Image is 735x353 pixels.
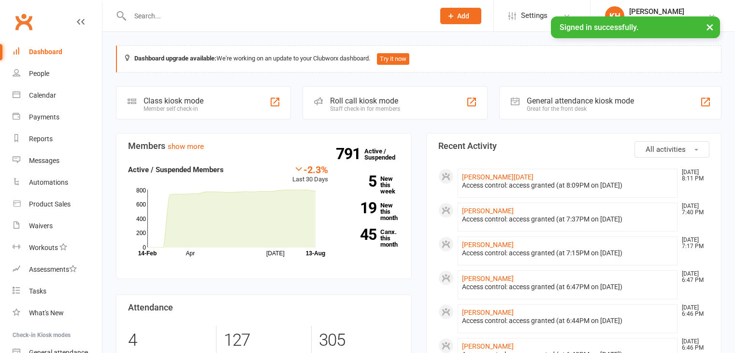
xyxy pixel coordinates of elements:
div: Payments [29,113,59,121]
a: [PERSON_NAME] [462,207,514,215]
strong: Active / Suspended Members [128,165,224,174]
a: Waivers [13,215,102,237]
strong: 19 [343,201,376,215]
strong: Dashboard upgrade available: [134,55,216,62]
span: All activities [646,145,686,154]
div: Access control: access granted (at 8:09PM on [DATE]) [462,181,674,190]
input: Search... [127,9,428,23]
a: People [13,63,102,85]
a: [PERSON_NAME] [462,309,514,316]
a: Reports [13,128,102,150]
span: Signed in successfully. [560,23,638,32]
a: show more [168,142,204,151]
div: [PERSON_NAME] [629,7,688,16]
div: Product Sales [29,200,71,208]
a: Clubworx [12,10,36,34]
a: 791Active / Suspended [364,141,407,168]
time: [DATE] 6:47 PM [677,271,709,283]
time: [DATE] 7:17 PM [677,237,709,250]
div: Assessments [29,265,77,273]
div: Reports [29,135,53,143]
a: Messages [13,150,102,172]
div: KH [605,6,624,26]
div: Member self check-in [144,105,203,112]
a: 19New this month [343,202,400,221]
div: Workouts [29,244,58,251]
div: Dashboard [29,48,62,56]
div: Messages [29,157,59,164]
div: Great for the front desk [527,105,634,112]
button: Add [440,8,481,24]
a: Automations [13,172,102,193]
time: [DATE] 6:46 PM [677,338,709,351]
time: [DATE] 7:40 PM [677,203,709,216]
h3: Members [128,141,400,151]
a: Assessments [13,259,102,280]
div: We're working on an update to your Clubworx dashboard. [116,45,721,73]
div: NRG Fitness Centre [629,16,688,25]
div: Waivers [29,222,53,230]
div: Last 30 Days [292,164,328,185]
span: Settings [521,5,548,27]
a: What's New [13,302,102,324]
a: 45Canx. this month [343,229,400,248]
strong: 45 [343,227,376,242]
div: Calendar [29,91,56,99]
time: [DATE] 6:46 PM [677,305,709,317]
a: Workouts [13,237,102,259]
div: Class kiosk mode [144,96,203,105]
div: Automations [29,178,68,186]
a: [PERSON_NAME][DATE] [462,173,533,181]
button: × [701,16,719,37]
a: Payments [13,106,102,128]
span: Add [457,12,469,20]
div: General attendance kiosk mode [527,96,634,105]
div: -2.3% [292,164,328,175]
h3: Recent Activity [438,141,710,151]
div: Staff check-in for members [330,105,400,112]
a: [PERSON_NAME] [462,241,514,249]
div: Tasks [29,287,46,295]
div: Access control: access granted (at 6:44PM on [DATE]) [462,317,674,325]
h3: Attendance [128,303,400,312]
time: [DATE] 8:11 PM [677,169,709,182]
a: [PERSON_NAME] [462,342,514,350]
a: Calendar [13,85,102,106]
div: Access control: access granted (at 7:37PM on [DATE]) [462,215,674,223]
a: [PERSON_NAME] [462,275,514,282]
strong: 791 [336,147,364,161]
button: All activities [634,141,709,158]
div: Access control: access granted (at 7:15PM on [DATE]) [462,249,674,257]
div: People [29,70,49,77]
a: Tasks [13,280,102,302]
a: 5New this week [343,176,400,194]
div: What's New [29,309,64,317]
button: Try it now [377,53,409,65]
div: Access control: access granted (at 6:47PM on [DATE]) [462,283,674,291]
a: Dashboard [13,41,102,63]
div: Roll call kiosk mode [330,96,400,105]
strong: 5 [343,174,376,189]
a: Product Sales [13,193,102,215]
